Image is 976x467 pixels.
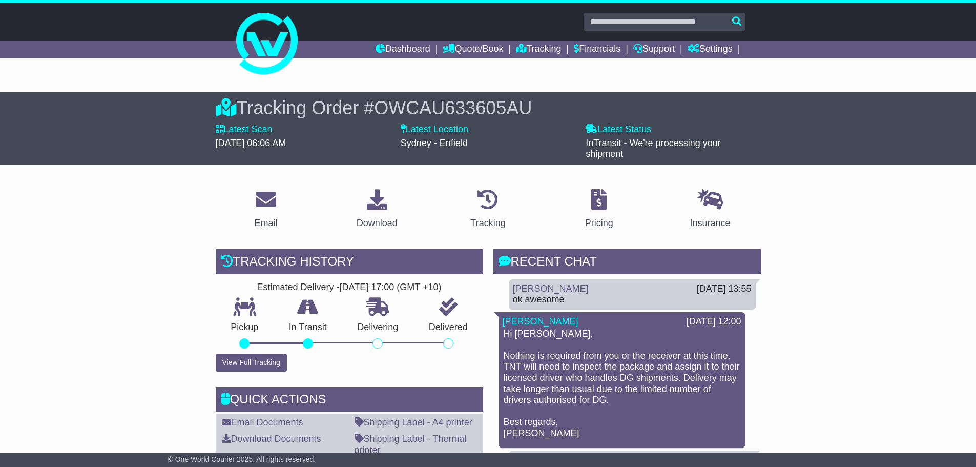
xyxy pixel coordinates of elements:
[216,354,287,372] button: View Full Tracking
[697,283,752,295] div: [DATE] 13:55
[340,282,442,293] div: [DATE] 17:00 (GMT +10)
[216,97,761,119] div: Tracking Order #
[355,434,467,455] a: Shipping Label - Thermal printer
[401,124,468,135] label: Latest Location
[585,216,613,230] div: Pricing
[168,455,316,463] span: © One World Courier 2025. All rights reserved.
[443,41,503,58] a: Quote/Book
[274,322,342,333] p: In Transit
[216,124,273,135] label: Latest Scan
[357,216,398,230] div: Download
[216,282,483,293] div: Estimated Delivery -
[254,216,277,230] div: Email
[687,316,741,328] div: [DATE] 12:00
[401,138,468,148] span: Sydney - Enfield
[216,387,483,415] div: Quick Actions
[690,216,731,230] div: Insurance
[464,186,512,234] a: Tracking
[493,249,761,277] div: RECENT CHAT
[413,322,483,333] p: Delivered
[513,283,589,294] a: [PERSON_NAME]
[470,216,505,230] div: Tracking
[247,186,284,234] a: Email
[513,294,752,306] div: ok awesome
[355,417,472,428] a: Shipping Label - A4 printer
[574,41,620,58] a: Financials
[216,249,483,277] div: Tracking history
[504,329,740,439] p: Hi [PERSON_NAME], Nothing is required from you or the receiver at this time. TNT will need to ins...
[222,434,321,444] a: Download Documents
[503,316,578,327] a: [PERSON_NAME]
[516,41,561,58] a: Tracking
[222,417,303,428] a: Email Documents
[586,124,651,135] label: Latest Status
[586,138,721,159] span: InTransit - We're processing your shipment
[216,322,274,333] p: Pickup
[633,41,675,58] a: Support
[376,41,430,58] a: Dashboard
[342,322,414,333] p: Delivering
[374,97,532,118] span: OWCAU633605AU
[688,41,733,58] a: Settings
[578,186,620,234] a: Pricing
[683,186,737,234] a: Insurance
[216,138,286,148] span: [DATE] 06:06 AM
[350,186,404,234] a: Download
